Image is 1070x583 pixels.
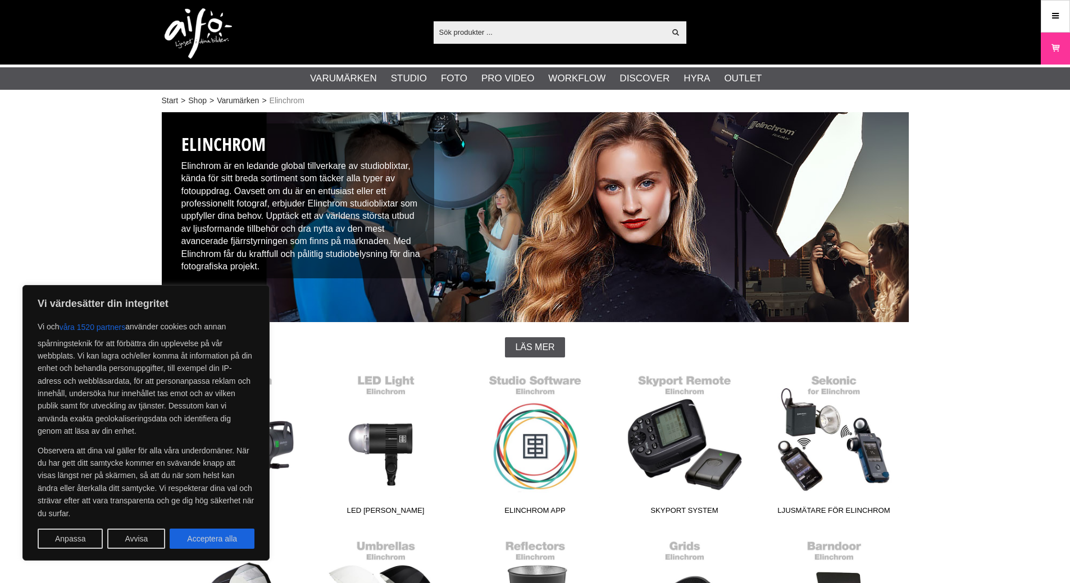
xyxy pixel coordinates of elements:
[515,342,554,352] span: Läs mer
[461,505,610,520] span: Elinchrom App
[548,71,605,86] a: Workflow
[391,71,427,86] a: Studio
[38,529,103,549] button: Anpassa
[481,71,534,86] a: Pro Video
[210,95,214,107] span: >
[310,71,377,86] a: Varumärken
[38,297,254,310] p: Vi värdesätter din integritet
[165,8,232,59] img: logo.png
[38,444,254,520] p: Observera att dina val gäller för alla våra underdomäner. När du har gett ditt samtycke kommer en...
[181,95,185,107] span: >
[311,505,461,520] span: LED [PERSON_NAME]
[262,95,266,107] span: >
[759,369,909,520] a: Ljusmätare för Elinchrom
[724,71,762,86] a: Outlet
[60,317,126,337] button: våra 1520 partners
[434,24,666,40] input: Sök produkter ...
[22,285,270,561] div: Vi värdesätter din integritet
[270,95,304,107] span: Elinchrom
[217,95,259,107] a: Varumärken
[610,505,759,520] span: Skyport System
[107,529,165,549] button: Avvisa
[170,529,254,549] button: Acceptera alla
[620,71,670,86] a: Discover
[162,112,909,322] img: Elinchrom Studioblixtar
[311,369,461,520] a: LED [PERSON_NAME]
[441,71,467,86] a: Foto
[759,505,909,520] span: Ljusmätare för Elinchrom
[461,369,610,520] a: Elinchrom App
[38,317,254,438] p: Vi och använder cookies och annan spårningsteknik för att förbättra din upplevelse på vår webbpla...
[173,123,435,278] div: Elinchrom är en ledande global tillverkare av studioblixtar, kända för sitt breda sortiment som t...
[181,132,426,157] h1: Elinchrom
[610,369,759,520] a: Skyport System
[162,95,179,107] a: Start
[684,71,710,86] a: Hyra
[188,95,207,107] a: Shop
